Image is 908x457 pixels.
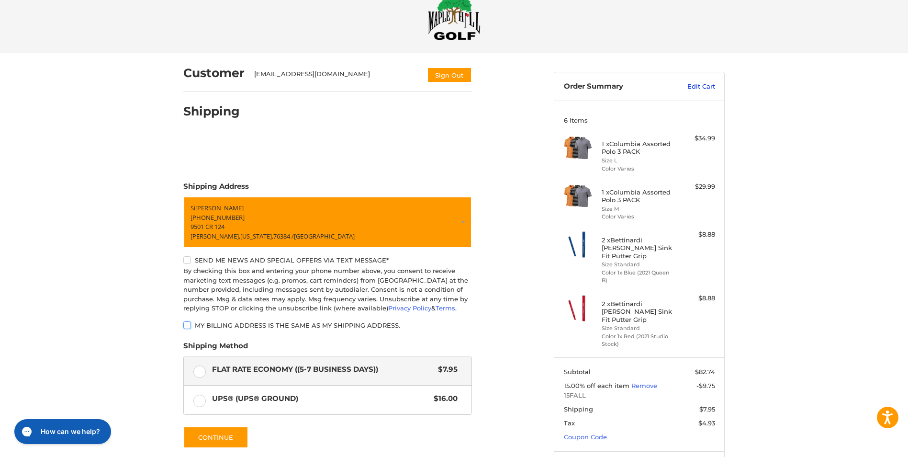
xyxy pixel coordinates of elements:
div: $8.88 [677,294,715,303]
span: UPS® (UPS® Ground) [212,393,429,404]
h4: 2 x Bettinardi [PERSON_NAME] Sink Fit Putter Grip [602,236,675,260]
a: Enter or select a different address [183,196,472,248]
span: 15.00% off each item [564,382,631,389]
li: Color Varies [602,165,675,173]
span: Tax [564,419,575,427]
span: [US_STATE], [240,231,273,240]
legend: Shipping Method [183,341,248,356]
a: Terms [436,304,455,312]
span: [PERSON_NAME] [195,204,244,212]
span: [PERSON_NAME], [191,231,240,240]
a: Privacy Policy [388,304,431,312]
div: By checking this box and entering your phone number above, you consent to receive marketing text ... [183,266,472,313]
label: My billing address is the same as my shipping address. [183,321,472,329]
span: $7.95 [699,405,715,413]
span: -$9.75 [696,382,715,389]
a: Edit Cart [667,82,715,91]
a: Coupon Code [564,433,607,441]
span: $7.95 [433,364,458,375]
a: Remove [631,382,657,389]
span: Si [191,204,195,212]
span: Shipping [564,405,593,413]
h4: 2 x Bettinardi [PERSON_NAME] Sink Fit Putter Grip [602,300,675,323]
h4: 1 x Columbia Assorted Polo 3 PACK [602,188,675,204]
div: $29.99 [677,182,715,192]
span: 76384 / [273,231,294,240]
span: Flat Rate Economy ((5-7 Business Days)) [212,364,434,375]
span: 15FALL [564,391,715,400]
h3: Order Summary [564,82,667,91]
li: Size Standard [602,261,675,269]
span: $16.00 [429,393,458,404]
h2: Customer [183,66,245,80]
button: Sign Out [427,67,472,83]
h2: Shipping [183,104,240,119]
legend: Shipping Address [183,181,249,196]
span: $4.93 [698,419,715,427]
h4: 1 x Columbia Assorted Polo 3 PACK [602,140,675,156]
button: Continue [183,426,248,448]
li: Color Varies [602,213,675,221]
span: [PHONE_NUMBER] [191,213,245,221]
span: $82.74 [695,368,715,376]
div: [EMAIL_ADDRESS][DOMAIN_NAME] [254,69,418,83]
div: $8.88 [677,230,715,240]
iframe: Gorgias live chat messenger [10,416,114,447]
span: 9501 CR 124 [191,222,224,231]
span: [GEOGRAPHIC_DATA] [294,231,355,240]
li: Size L [602,157,675,165]
li: Color 1x Red (2021 Studio Stock) [602,332,675,348]
li: Color 1x Blue (2021 Queen B) [602,269,675,285]
li: Size Standard [602,324,675,332]
h3: 6 Items [564,116,715,124]
div: $34.99 [677,134,715,143]
li: Size M [602,205,675,213]
span: Subtotal [564,368,591,376]
label: Send me news and special offers via text message* [183,256,472,264]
